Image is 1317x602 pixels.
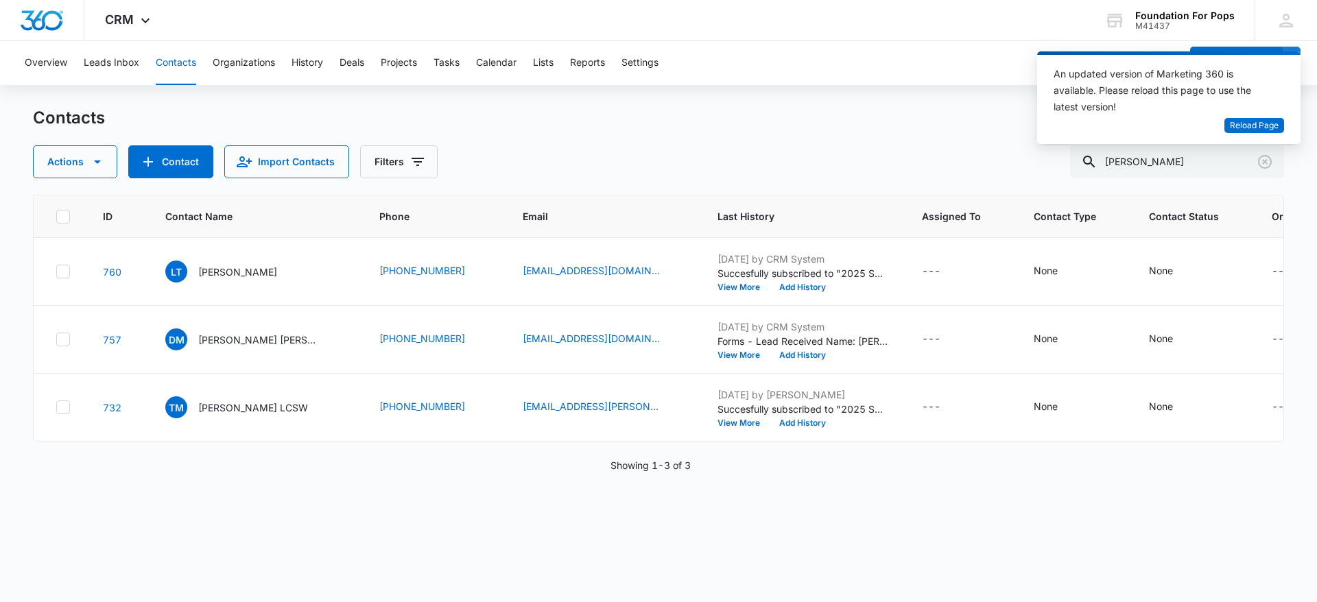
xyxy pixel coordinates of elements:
button: Reload Page [1224,118,1284,134]
button: Filters [360,145,438,178]
div: --- [922,399,940,416]
div: Assigned To - - Select to Edit Field [922,399,965,416]
div: account id [1135,21,1235,31]
p: [DATE] by CRM System [717,320,889,334]
button: Deals [340,41,364,85]
p: [DATE] by CRM System [717,252,889,266]
button: Leads Inbox [84,41,139,85]
button: Actions [33,145,117,178]
div: account name [1135,10,1235,21]
span: LT [165,261,187,282]
span: Contact Type [1034,209,1096,224]
div: --- [922,331,940,348]
div: Organization - - Select to Edit Field [1272,399,1315,416]
div: Organization - - Select to Edit Field [1272,263,1315,280]
a: [EMAIL_ADDRESS][DOMAIN_NAME] [523,331,660,346]
div: None [1034,399,1058,413]
button: Contacts [156,41,196,85]
span: Phone [379,209,470,224]
button: Clear [1254,151,1276,173]
a: Navigate to contact details page for Dwight Maurice Baker [103,334,121,346]
div: Assigned To - - Select to Edit Field [922,331,965,348]
div: Contact Type - None - Select to Edit Field [1034,263,1082,280]
p: Forms - Lead Received Name: [PERSON_NAME] [PERSON_NAME] Email: [EMAIL_ADDRESS][DOMAIN_NAME] Phone... [717,334,889,348]
button: View More [717,351,770,359]
span: DM [165,328,187,350]
div: None [1149,331,1173,346]
div: Contact Status - None - Select to Edit Field [1149,331,1198,348]
p: [PERSON_NAME] [PERSON_NAME] [198,333,322,347]
a: [PHONE_NUMBER] [379,263,465,278]
p: [DATE] by [PERSON_NAME] [717,387,889,402]
a: Navigate to contact details page for Thasha Murphy LCSW [103,402,121,413]
div: --- [1272,263,1290,280]
button: Import Contacts [224,145,349,178]
button: Projects [381,41,417,85]
div: Contact Name - Thasha Murphy LCSW - Select to Edit Field [165,396,333,418]
span: Assigned To [922,209,981,224]
button: Add Contact [1190,47,1283,80]
div: None [1149,399,1173,413]
span: Contact Status [1149,209,1219,224]
a: [PHONE_NUMBER] [379,331,465,346]
div: None [1034,331,1058,346]
a: [EMAIL_ADDRESS][DOMAIN_NAME] [523,263,660,278]
h1: Contacts [33,108,105,128]
div: Contact Name - Dwight Maurice Baker - Select to Edit Field [165,328,346,350]
div: Contact Type - None - Select to Edit Field [1034,399,1082,416]
button: View More [717,419,770,427]
div: Email - hasnoideahowtouseit@gmail.com - Select to Edit Field [523,263,685,280]
p: [PERSON_NAME] LCSW [198,400,308,415]
div: Contact Status - None - Select to Edit Field [1149,263,1198,280]
div: --- [1272,399,1290,416]
span: ID [103,209,112,224]
input: Search Contacts [1070,145,1284,178]
button: Add History [770,283,835,291]
div: Contact Type - None - Select to Edit Field [1034,331,1082,348]
p: Succesfully subscribed to "2025 Swing For Change List". [717,266,889,280]
div: Phone - (313) 576-1585 - Select to Edit Field [379,399,490,416]
p: [PERSON_NAME] [198,265,277,279]
div: --- [922,263,940,280]
button: Organizations [213,41,275,85]
span: CRM [105,12,134,27]
div: None [1034,263,1058,278]
div: Email - bakerdwight59@gmail.com - Select to Edit Field [523,331,685,348]
div: Contact Name - Leonard Turchan - Select to Edit Field [165,261,302,282]
div: Assigned To - - Select to Edit Field [922,263,965,280]
div: Phone - (313) 655-1055 - Select to Edit Field [379,331,490,348]
div: --- [1272,331,1290,348]
button: Settings [621,41,658,85]
button: Calendar [476,41,517,85]
button: Add Contact [128,145,213,178]
button: Overview [25,41,67,85]
p: Showing 1-3 of 3 [610,458,691,472]
span: Contact Name [165,209,327,224]
button: Lists [533,41,554,85]
div: An updated version of Marketing 360 is available. Please reload this page to use the latest version! [1054,66,1268,115]
button: Tasks [434,41,460,85]
button: Reports [570,41,605,85]
button: Add History [770,351,835,359]
a: [EMAIL_ADDRESS][PERSON_NAME][DOMAIN_NAME] [523,399,660,413]
p: Succesfully subscribed to "2025 Swing For Change List". [717,402,889,416]
div: Organization - - Select to Edit Field [1272,331,1315,348]
span: Reload Page [1230,119,1279,132]
span: TM [165,396,187,418]
div: None [1149,263,1173,278]
a: Navigate to contact details page for Leonard Turchan [103,266,121,278]
button: History [292,41,323,85]
button: Add History [770,419,835,427]
div: Contact Status - None - Select to Edit Field [1149,399,1198,416]
div: Phone - (248) 721-7178 - Select to Edit Field [379,263,490,280]
span: Last History [717,209,869,224]
button: View More [717,283,770,291]
span: Email [523,209,665,224]
a: [PHONE_NUMBER] [379,399,465,413]
div: Email - thasha.murphy@va.gov - Select to Edit Field [523,399,685,416]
